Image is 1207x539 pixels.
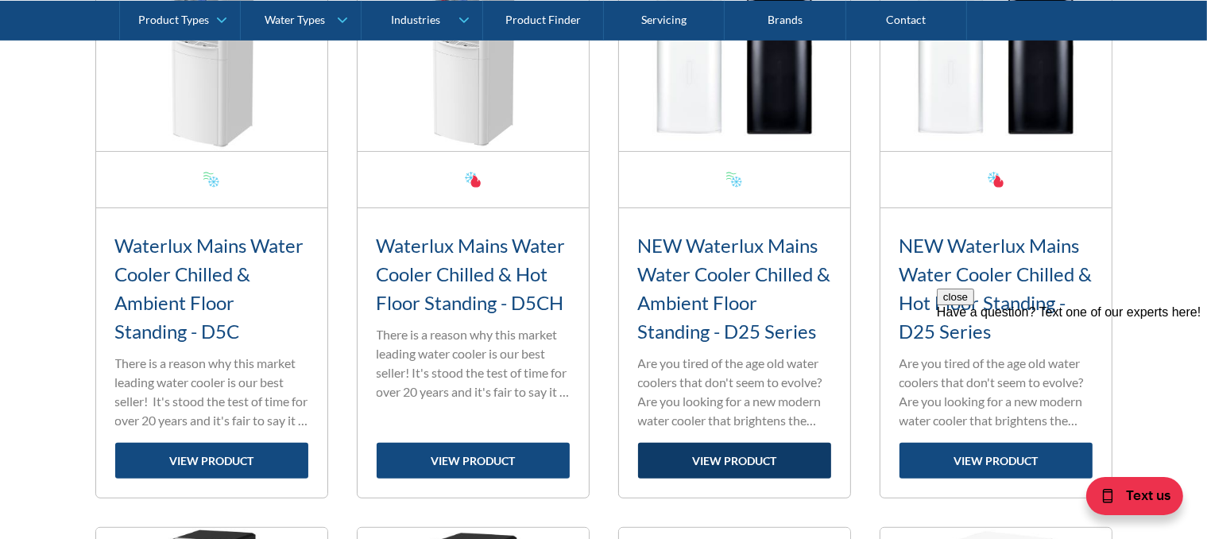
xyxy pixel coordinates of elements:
[377,443,570,479] a: view product
[638,443,831,479] a: view product
[377,325,570,401] p: There is a reason why this market leading water cooler is our best seller! It's stood the test of...
[937,289,1207,479] iframe: podium webchat widget prompt
[138,13,209,26] div: Product Types
[391,13,440,26] div: Industries
[899,354,1093,430] p: Are you tired of the age old water coolers that don't seem to evolve? Are you looking for a new m...
[899,231,1093,346] h3: NEW Waterlux Mains Water Cooler Chilled & Hot Floor Standing - D25 Series
[377,231,570,317] h3: Waterlux Mains Water Cooler Chilled & Hot Floor Standing - D5CH
[638,231,831,346] h3: NEW Waterlux Mains Water Cooler Chilled & Ambient Floor Standing - D25 Series
[115,443,308,479] a: view product
[265,13,325,26] div: Water Types
[115,231,308,346] h3: Waterlux Mains Water Cooler Chilled & Ambient Floor Standing - D5C
[1048,460,1207,539] iframe: podium webchat widget bubble
[899,443,1093,479] a: view product
[638,354,831,430] p: Are you tired of the age old water coolers that don't seem to evolve? Are you looking for a new m...
[115,354,308,430] p: There is a reason why this market leading water cooler is our best seller! It's stood the test of...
